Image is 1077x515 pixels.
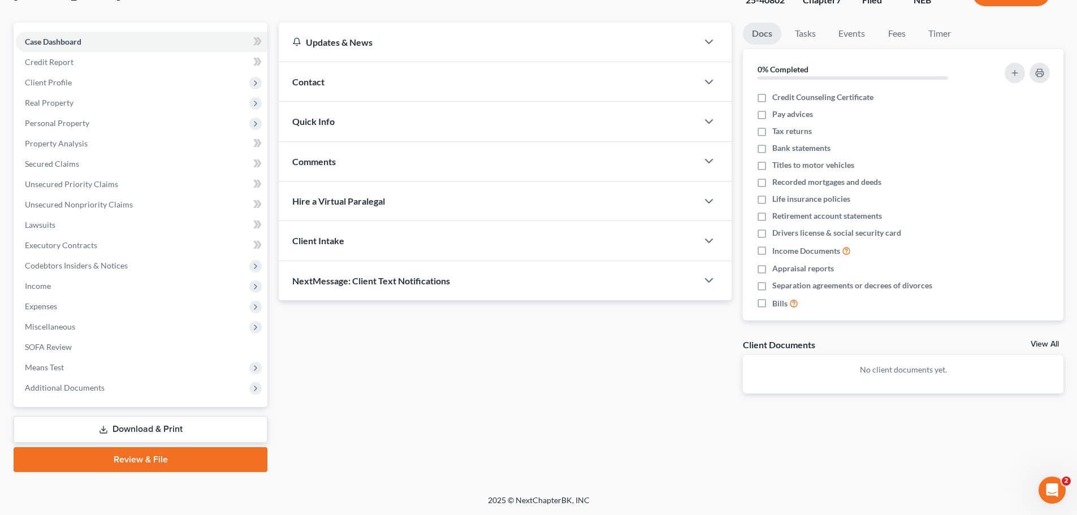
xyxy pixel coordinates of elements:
[743,23,781,45] a: Docs
[292,36,684,48] div: Updates & News
[25,322,75,331] span: Miscellaneous
[25,57,73,67] span: Credit Report
[25,98,73,107] span: Real Property
[772,176,881,188] span: Recorded mortgages and deeds
[752,364,1054,375] p: No client documents yet.
[772,109,813,120] span: Pay advices
[772,263,834,274] span: Appraisal reports
[16,215,267,235] a: Lawsuits
[292,196,385,206] span: Hire a Virtual Paralegal
[25,281,51,291] span: Income
[25,179,118,189] span: Unsecured Priority Claims
[14,416,267,443] a: Download & Print
[772,142,831,154] span: Bank statements
[25,139,88,148] span: Property Analysis
[16,174,267,194] a: Unsecured Priority Claims
[25,220,55,230] span: Lawsuits
[829,23,874,45] a: Events
[292,235,344,246] span: Client Intake
[1062,477,1071,486] span: 2
[25,118,89,128] span: Personal Property
[16,52,267,72] a: Credit Report
[292,116,335,127] span: Quick Info
[1039,477,1066,504] iframe: Intercom live chat
[772,280,932,291] span: Separation agreements or decrees of divorces
[1031,340,1059,348] a: View All
[772,245,840,257] span: Income Documents
[25,362,64,372] span: Means Test
[743,339,815,350] div: Client Documents
[25,301,57,311] span: Expenses
[16,194,267,215] a: Unsecured Nonpriority Claims
[292,275,450,286] span: NextMessage: Client Text Notifications
[25,37,81,46] span: Case Dashboard
[25,240,97,250] span: Executory Contracts
[772,159,854,171] span: Titles to motor vehicles
[16,337,267,357] a: SOFA Review
[919,23,960,45] a: Timer
[25,77,72,87] span: Client Profile
[772,227,901,239] span: Drivers license & social security card
[786,23,825,45] a: Tasks
[25,261,128,270] span: Codebtors Insiders & Notices
[217,495,861,515] div: 2025 © NextChapterBK, INC
[292,156,336,167] span: Comments
[16,32,267,52] a: Case Dashboard
[25,383,105,392] span: Additional Documents
[772,92,873,103] span: Credit Counseling Certificate
[772,210,882,222] span: Retirement account statements
[16,154,267,174] a: Secured Claims
[772,125,812,137] span: Tax returns
[16,235,267,256] a: Executory Contracts
[879,23,915,45] a: Fees
[16,133,267,154] a: Property Analysis
[772,298,788,309] span: Bills
[758,64,808,74] strong: 0% Completed
[292,76,325,87] span: Contact
[14,447,267,472] a: Review & File
[25,342,72,352] span: SOFA Review
[772,193,850,205] span: Life insurance policies
[25,159,79,168] span: Secured Claims
[25,200,133,209] span: Unsecured Nonpriority Claims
